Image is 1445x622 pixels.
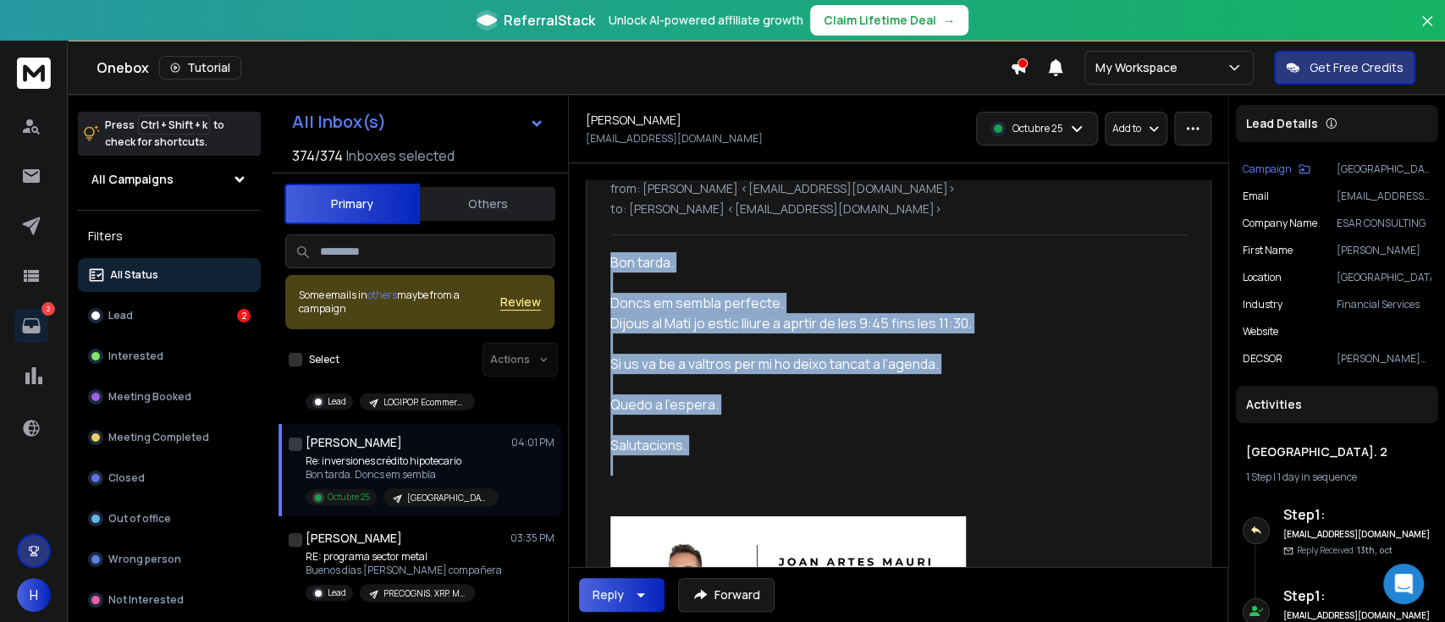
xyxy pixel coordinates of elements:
p: Meeting Completed [108,431,209,444]
label: Select [309,353,339,366]
p: industry [1243,298,1282,311]
p: Re: inversiones crédito hipotecario [306,454,499,468]
h1: [PERSON_NAME] [306,530,402,547]
p: Company Name [1243,217,1317,230]
p: Lead [328,586,346,599]
button: Tutorial [159,56,241,80]
div: Quedo a l'espera. [610,394,1105,415]
p: [PERSON_NAME] (Fundador & CEO) [1337,352,1431,366]
p: [GEOGRAPHIC_DATA]. 2 [407,492,488,504]
div: Bon tarda. [610,252,1105,272]
button: H [17,578,51,612]
p: Interested [108,350,163,363]
button: Reply [579,578,665,612]
button: Forward [678,578,775,612]
button: Others [420,185,555,223]
h1: [PERSON_NAME] [586,112,681,129]
p: Wrong person [108,553,181,566]
p: ESAR CONSULTING [1337,217,1431,230]
p: to: [PERSON_NAME] <[EMAIL_ADDRESS][DOMAIN_NAME]> [610,201,1187,217]
p: Meeting Booked [108,390,191,404]
h3: Filters [78,224,261,248]
h1: [PERSON_NAME] [306,434,402,451]
p: PRECOGNIS. XRP. Metal (Risky) [383,587,465,600]
span: 374 / 374 [292,146,343,166]
p: Press to check for shortcuts. [105,117,224,151]
p: [GEOGRAPHIC_DATA] [1337,271,1431,284]
button: Lead2 [78,299,261,333]
p: First Name [1243,244,1293,257]
button: Campaign [1243,162,1310,176]
h6: Step 1 : [1283,586,1431,606]
h6: [EMAIL_ADDRESS][DOMAIN_NAME] [1283,609,1431,622]
button: Out of office [78,502,261,536]
p: Out of office [108,512,171,526]
span: 13th, oct [1357,544,1393,556]
h1: All Inbox(s) [292,113,386,130]
button: Closed [78,461,261,495]
span: ReferralStack [504,10,595,30]
div: Salutacions. [610,435,1105,455]
p: website [1243,325,1278,339]
p: [GEOGRAPHIC_DATA]. 2 [1337,162,1431,176]
p: [EMAIL_ADDRESS][DOMAIN_NAME] [586,132,763,146]
a: 2 [14,309,48,343]
p: Octubre 25 [1012,122,1063,135]
div: Si us va be a valtros per mi ho deixo tancat a l'agenda. [610,354,1105,374]
p: from: [PERSON_NAME] <[EMAIL_ADDRESS][DOMAIN_NAME]> [610,180,1187,197]
p: Campaign [1243,162,1292,176]
div: Onebox [97,56,1010,80]
span: Ctrl + Shift + k [138,115,210,135]
button: Close banner [1416,10,1438,51]
button: Not Interested [78,583,261,617]
p: Closed [108,471,145,485]
p: Add to [1112,122,1141,135]
h1: All Campaigns [91,171,174,188]
div: | [1246,471,1428,484]
p: Unlock AI-powered affiliate growth [609,12,803,29]
p: location [1243,271,1282,284]
button: All Status [78,258,261,292]
p: Email [1243,190,1269,203]
p: 04:01 PM [511,436,554,449]
h1: [GEOGRAPHIC_DATA]. 2 [1246,443,1428,460]
p: 2 [41,302,55,316]
p: Buenos días [PERSON_NAME] compañera [306,564,502,577]
h6: Step 1 : [1283,504,1431,525]
p: 03:35 PM [510,531,554,545]
button: Primary [284,184,420,224]
span: others [367,288,397,302]
p: Lead [108,309,133,322]
p: RE: programa sector metal [306,550,502,564]
span: 1 Step [1246,470,1271,484]
div: Open Intercom Messenger [1383,564,1424,604]
p: [PERSON_NAME] [1337,244,1431,257]
span: 1 day in sequence [1277,470,1357,484]
p: Lead [328,395,346,408]
span: → [943,12,955,29]
div: Activities [1236,386,1438,423]
p: My Workspace [1095,59,1184,76]
button: Meeting Completed [78,421,261,454]
div: Reply [593,586,624,603]
h6: [EMAIL_ADDRESS][DOMAIN_NAME] [1283,528,1431,541]
div: Doncs em sembla perfecte. [610,293,1105,313]
div: 2 [237,309,251,322]
p: LOGIPOP. Ecommerce [383,396,465,409]
h3: Inboxes selected [346,146,455,166]
button: All Inbox(s) [279,105,558,139]
p: Reply Received [1297,544,1393,557]
button: Meeting Booked [78,380,261,414]
p: All Status [110,268,158,282]
p: Financial Services [1337,298,1431,311]
button: Review [500,294,541,311]
div: Some emails in maybe from a campaign [299,289,500,316]
p: [EMAIL_ADDRESS][DOMAIN_NAME] [1337,190,1431,203]
div: Dijous al Mati jo estic lliure a aprtir de les 9:45 fins les 11:30. [610,313,1105,333]
p: Lead Details [1246,115,1318,132]
p: DECSOR [1243,352,1282,366]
